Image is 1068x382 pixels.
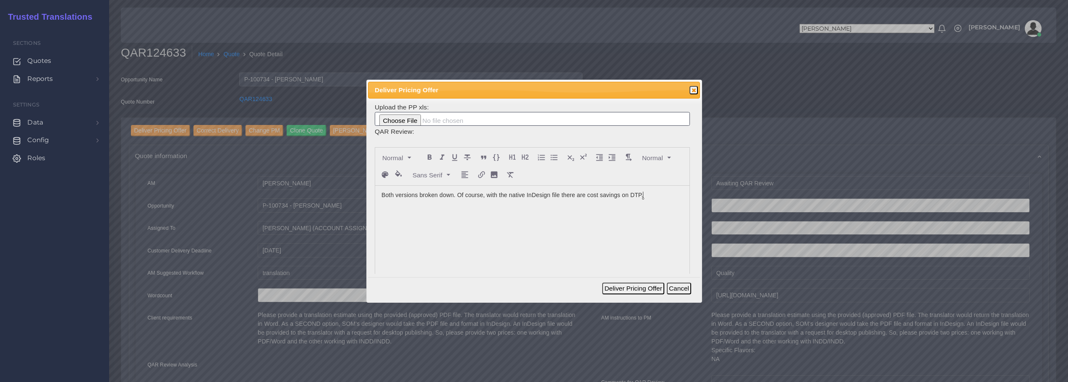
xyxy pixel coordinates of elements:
button: Deliver Pricing Offer [602,283,664,294]
a: Data [6,114,103,131]
button: Close [689,86,698,94]
span: Settings [13,101,39,108]
span: Roles [27,153,45,163]
p: Both versions broken down. Of course, with the native InDesign file there are cost savings on DTP. [381,191,683,200]
td: Upload the PP xls: [374,102,690,127]
a: Config [6,131,103,149]
a: Reports [6,70,103,88]
span: Deliver Pricing Offer [375,85,661,95]
a: Quotes [6,52,103,70]
a: Trusted Translations [2,10,92,24]
span: Reports [27,74,53,83]
a: Roles [6,149,103,167]
button: Cancel [667,283,691,294]
td: QAR Review: [374,126,690,137]
span: Data [27,118,43,127]
span: Config [27,135,49,145]
span: Sections [13,40,41,46]
span: Quotes [27,56,51,65]
h2: Trusted Translations [2,12,92,22]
